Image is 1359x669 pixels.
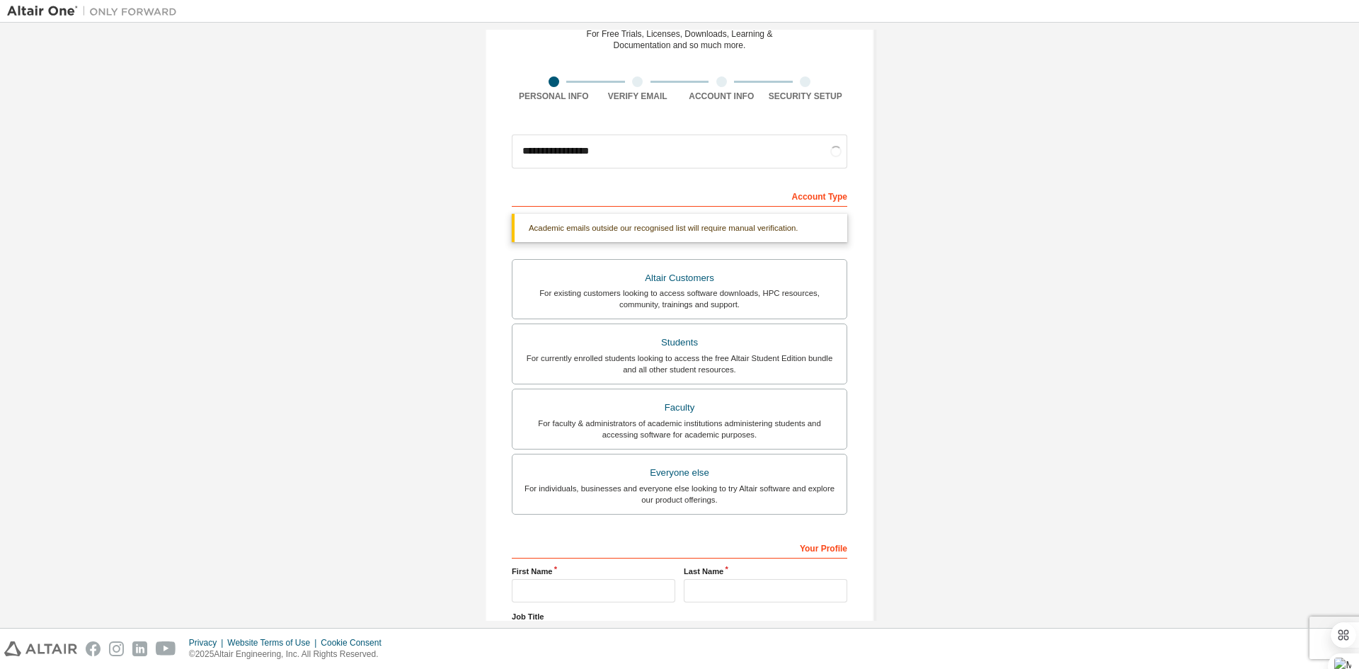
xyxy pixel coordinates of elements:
div: For existing customers looking to access software downloads, HPC resources, community, trainings ... [521,287,838,310]
div: Account Info [679,91,764,102]
img: instagram.svg [109,641,124,656]
div: Academic emails outside our recognised list will require manual verification. [512,214,847,242]
div: For individuals, businesses and everyone else looking to try Altair software and explore our prod... [521,483,838,505]
img: linkedin.svg [132,641,147,656]
div: Altair Customers [521,268,838,288]
div: Security Setup [764,91,848,102]
div: Faculty [521,398,838,418]
div: For Free Trials, Licenses, Downloads, Learning & Documentation and so much more. [587,28,773,51]
div: Verify Email [596,91,680,102]
p: © 2025 Altair Engineering, Inc. All Rights Reserved. [189,648,390,661]
div: For faculty & administrators of academic institutions administering students and accessing softwa... [521,418,838,440]
label: First Name [512,566,675,577]
div: For currently enrolled students looking to access the free Altair Student Edition bundle and all ... [521,353,838,375]
div: Students [521,333,838,353]
div: Account Type [512,184,847,207]
label: Last Name [684,566,847,577]
img: facebook.svg [86,641,101,656]
img: altair_logo.svg [4,641,77,656]
img: Altair One [7,4,184,18]
div: Your Profile [512,536,847,559]
div: Everyone else [521,463,838,483]
div: Cookie Consent [321,637,389,648]
div: Privacy [189,637,227,648]
img: youtube.svg [156,641,176,656]
div: Website Terms of Use [227,637,321,648]
div: Personal Info [512,91,596,102]
label: Job Title [512,611,847,622]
